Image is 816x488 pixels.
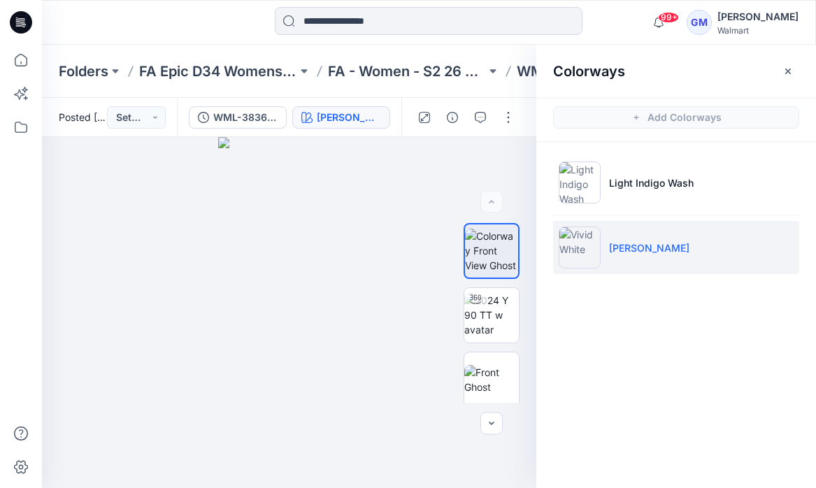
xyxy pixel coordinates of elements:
[464,293,519,337] img: 2024 Y 90 TT w avatar
[59,62,108,81] a: Folders
[317,110,381,125] div: Vivid White
[292,106,390,129] button: [PERSON_NAME]
[717,8,799,25] div: [PERSON_NAME]
[464,365,519,394] img: Front Ghost
[559,162,601,203] img: Light Indigo Wash
[328,62,486,81] a: FA - Women - S2 26 Woven Board
[465,229,518,273] img: Colorway Front View Ghost
[189,106,287,129] button: WML-3836-2026_Rev1_HR Straight Leg Cuffed Crop Jean_Full Colorway
[687,10,712,35] div: GM
[59,110,107,124] span: Posted [DATE] 09:46 by
[441,106,464,129] button: Details
[658,12,679,23] span: 99+
[717,25,799,36] div: Walmart
[553,63,625,80] h2: Colorways
[139,62,297,81] a: FA Epic D34 Womens Woven
[609,175,694,190] p: Light Indigo Wash
[609,241,689,255] p: [PERSON_NAME]
[218,137,361,488] img: eyJhbGciOiJIUzI1NiIsImtpZCI6IjAiLCJzbHQiOiJzZXMiLCJ0eXAiOiJKV1QifQ.eyJkYXRhIjp7InR5cGUiOiJzdG9yYW...
[559,227,601,268] img: Vivid White
[213,110,278,125] div: WML-3836-2026_Rev1_HR Straight Leg Cuffed Crop Jean_Full Colorway
[517,62,675,81] p: WML-3836-2026 HR Straight Leg Cuffed Crop [PERSON_NAME]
